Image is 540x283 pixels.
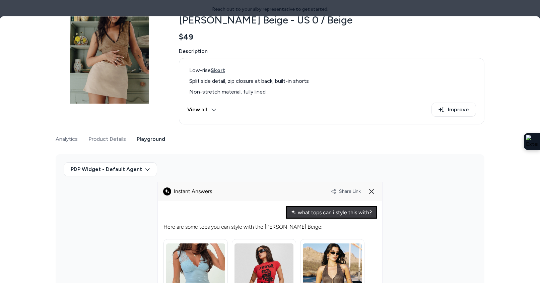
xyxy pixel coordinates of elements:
button: View all [187,103,216,117]
button: Product Details [88,132,126,146]
span: $49 [179,32,193,42]
button: Improve [431,103,476,117]
li: Non-stretch material, fully lined [187,88,476,96]
span: Skort [211,67,225,73]
button: Analytics [56,132,78,146]
button: PDP Widget - Default Agent [64,162,157,176]
button: Playground [137,132,165,146]
li: Split side detail, zip closure at back, built-in shorts [187,77,476,85]
li: Low-rise [187,66,476,74]
span: Description [179,47,484,55]
h2: [PERSON_NAME] Beige - US 0 / Beige [179,14,484,26]
span: PDP Widget - Default Agent [71,165,142,173]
